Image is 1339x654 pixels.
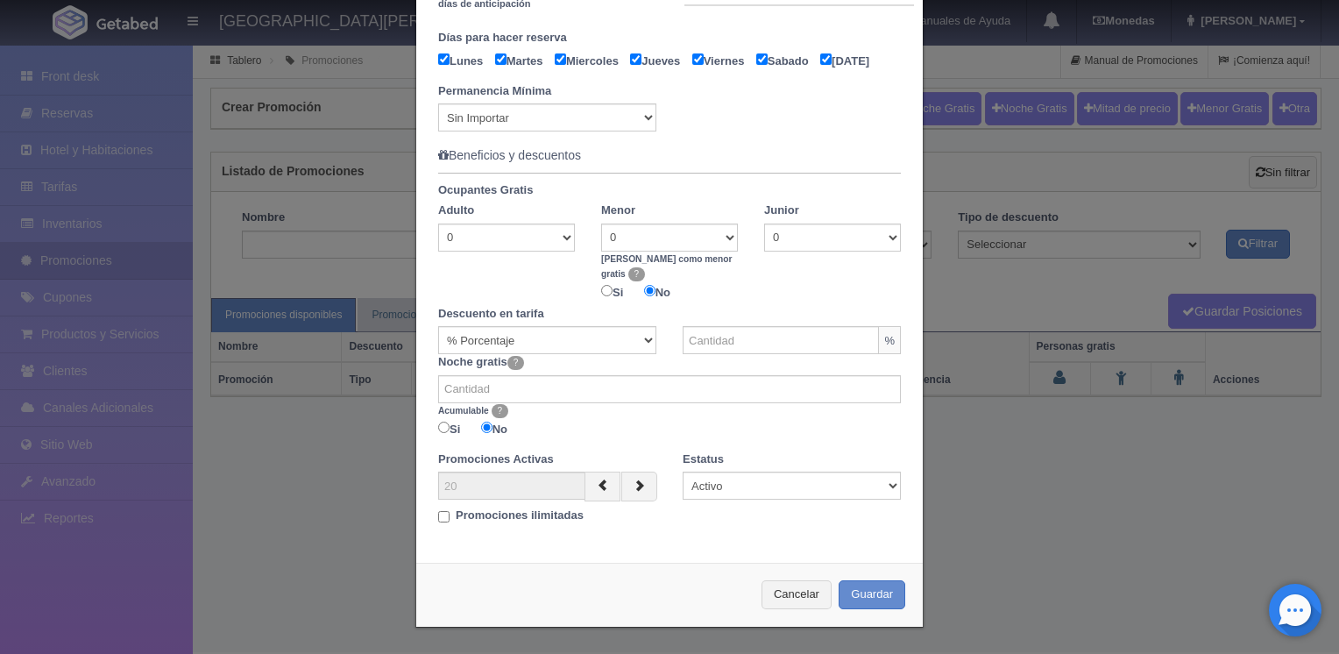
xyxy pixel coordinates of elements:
[630,50,689,70] label: Jueves
[495,50,552,70] label: Martes
[438,375,901,403] input: Cantidad
[839,580,905,609] button: Guardar
[507,356,525,370] span: ?
[438,53,450,65] input: Lunes
[601,203,635,219] label: Menor
[425,182,914,199] label: Ocupantes Gratis
[438,451,554,468] label: Promociones Activas
[692,50,754,70] label: Viernes
[692,53,704,65] input: Viernes
[438,511,450,522] input: Promociones ilimitadas
[438,50,492,70] label: Lunes
[764,203,799,219] label: Junior
[438,306,544,323] label: Descuento en tarifa
[464,418,507,438] label: No
[438,422,450,433] input: Si
[492,404,509,418] span: ?
[756,50,818,70] label: Sabado
[481,422,492,433] input: No
[683,451,724,468] label: Estatus
[438,83,551,100] label: Permanencia Mínima
[456,508,584,522] b: Promociones ilimitadas
[820,50,878,70] label: [DATE]
[555,50,627,70] label: Miercoles
[438,203,474,219] label: Adulto
[438,418,460,438] label: Si
[644,285,655,296] input: No
[601,254,732,279] b: [PERSON_NAME] como menor gratis
[762,580,832,609] button: Cancelar
[630,53,641,65] input: Jueves
[756,53,768,65] input: Sabado
[555,53,566,65] input: Miercoles
[683,326,879,354] input: Cantidad
[495,53,507,65] input: Martes
[627,281,670,302] label: No
[438,406,489,416] b: Acumulable
[820,53,832,65] input: [DATE]
[601,285,613,296] input: Si
[628,267,646,281] span: ?
[438,149,901,162] h5: Beneficios y descuentos
[601,281,623,302] label: Si
[425,30,914,46] label: Días para hacer reserva
[438,354,507,371] label: Noche gratis
[879,326,901,354] span: %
